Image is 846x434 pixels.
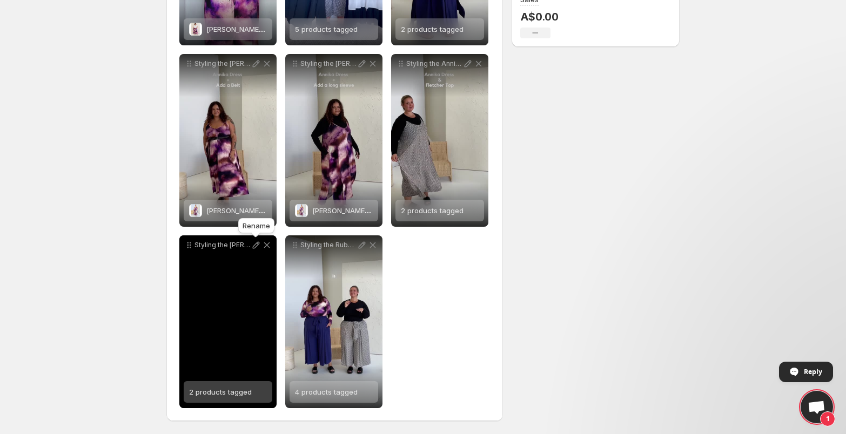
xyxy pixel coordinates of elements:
[401,25,464,33] span: 2 products tagged
[295,25,358,33] span: 5 products tagged
[285,235,382,408] div: Styling the Ruby Pants with [PERSON_NAME] & [PERSON_NAME]4 products tagged
[285,54,382,227] div: Styling the [PERSON_NAME] in Haze with [PERSON_NAME]Annika Dress - Haze[PERSON_NAME] - Haze
[804,362,822,381] span: Reply
[206,206,286,215] span: [PERSON_NAME] - Haze
[189,388,252,396] span: 2 products tagged
[295,388,358,396] span: 4 products tagged
[391,54,488,227] div: Styling the Annika Dress in Geo with Annika2 products tagged
[206,25,320,33] span: [PERSON_NAME] Pants 2.0 - Haze
[820,411,835,426] span: 1
[300,241,357,249] p: Styling the Ruby Pants with [PERSON_NAME] & [PERSON_NAME]
[312,206,392,215] span: [PERSON_NAME] - Haze
[179,54,277,227] div: Styling the [PERSON_NAME] in Haze with [PERSON_NAME]Annika Dress - Haze[PERSON_NAME] - Haze
[406,59,462,68] p: Styling the Annika Dress in Geo with Annika
[300,59,357,68] p: Styling the [PERSON_NAME] in Haze with [PERSON_NAME]
[401,206,464,215] span: 2 products tagged
[801,391,833,423] a: Open chat
[194,59,251,68] p: Styling the [PERSON_NAME] in Haze with [PERSON_NAME]
[520,10,559,23] p: A$0.00
[179,235,277,408] div: Styling the [PERSON_NAME] with [PERSON_NAME]2 products tagged
[194,241,251,249] p: Styling the [PERSON_NAME] with [PERSON_NAME]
